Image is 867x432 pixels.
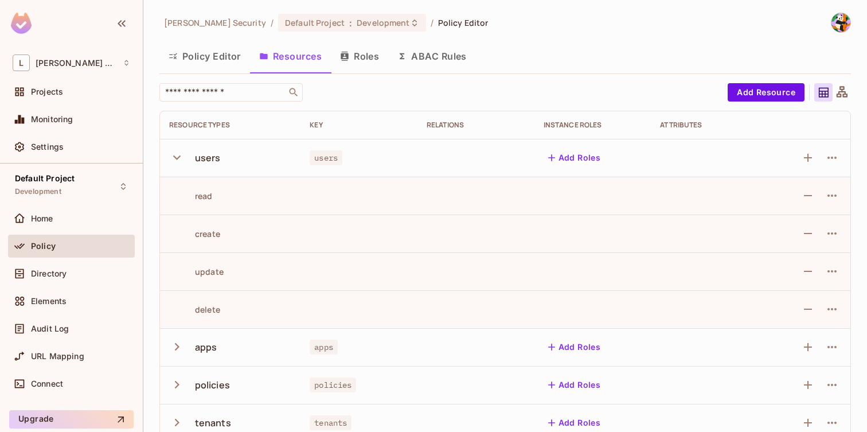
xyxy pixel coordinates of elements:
[831,13,850,32] img: David Mamistvalov
[169,228,220,239] div: create
[544,338,606,356] button: Add Roles
[195,417,231,429] div: tenants
[544,414,606,432] button: Add Roles
[331,42,388,71] button: Roles
[427,120,525,130] div: Relations
[544,120,642,130] div: Instance roles
[271,17,274,28] li: /
[310,150,342,165] span: users
[31,324,69,333] span: Audit Log
[195,151,221,164] div: users
[310,120,408,130] div: Key
[544,376,606,394] button: Add Roles
[15,174,75,183] span: Default Project
[31,87,63,96] span: Projects
[544,149,606,167] button: Add Roles
[728,83,804,102] button: Add Resource
[31,379,63,388] span: Connect
[310,340,338,355] span: apps
[31,269,67,278] span: Directory
[310,415,352,430] span: tenants
[31,242,56,251] span: Policy
[357,17,409,28] span: Development
[250,42,331,71] button: Resources
[36,59,117,68] span: Workspace: Lumia Security
[169,190,213,201] div: read
[31,142,64,151] span: Settings
[11,13,32,34] img: SReyMgAAAABJRU5ErkJggg==
[15,187,61,196] span: Development
[431,17,433,28] li: /
[195,341,217,353] div: apps
[169,120,291,130] div: Resource Types
[31,214,53,223] span: Home
[310,377,356,392] span: policies
[159,42,250,71] button: Policy Editor
[31,352,84,361] span: URL Mapping
[388,42,476,71] button: ABAC Rules
[438,17,489,28] span: Policy Editor
[169,266,224,277] div: update
[285,17,345,28] span: Default Project
[31,297,67,306] span: Elements
[169,304,220,315] div: delete
[349,18,353,28] span: :
[31,115,73,124] span: Monitoring
[164,17,266,28] span: the active workspace
[195,379,230,391] div: policies
[9,410,134,429] button: Upgrade
[660,120,759,130] div: Attributes
[13,55,30,71] span: L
